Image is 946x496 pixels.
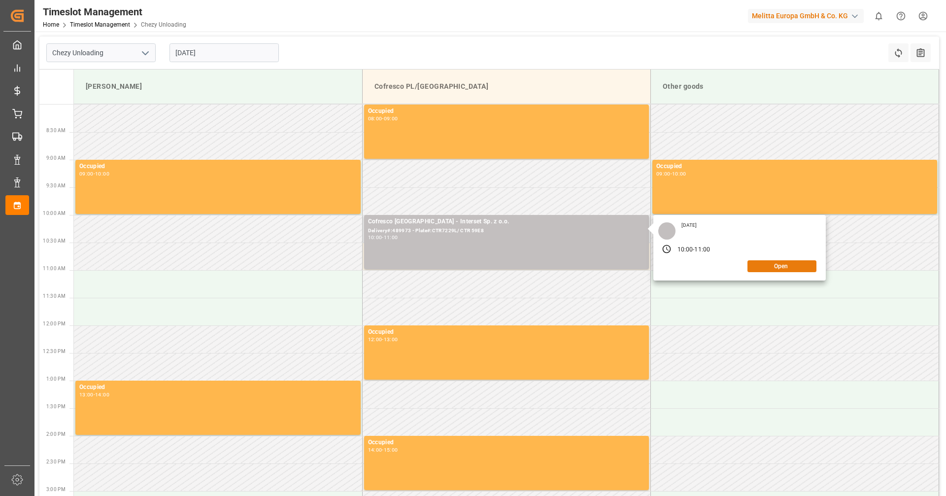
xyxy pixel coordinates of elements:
div: Occupied [368,438,645,448]
div: - [382,235,383,240]
div: 14:00 [95,392,109,397]
span: 11:00 AM [43,266,66,271]
a: Timeslot Management [70,21,130,28]
div: Timeslot Management [43,4,186,19]
div: Occupied [368,106,645,116]
div: - [94,392,95,397]
div: Cofresco PL/[GEOGRAPHIC_DATA] [371,77,642,96]
span: 1:30 PM [46,404,66,409]
div: 10:00 [677,246,693,254]
span: 1:00 PM [46,376,66,382]
div: 09:00 [384,116,398,121]
div: Occupied [656,162,933,172]
span: 2:00 PM [46,431,66,437]
div: Other goods [659,77,931,96]
div: - [94,172,95,176]
input: Type to search/select [46,43,156,62]
div: Cofresco [GEOGRAPHIC_DATA] - Interset Sp. z o.o. [368,217,645,227]
button: Open [747,260,816,272]
div: [DATE] [678,222,701,229]
div: 13:00 [384,337,398,342]
span: 3:00 PM [46,487,66,492]
span: 9:00 AM [46,155,66,161]
div: 15:00 [384,448,398,452]
span: 11:30 AM [43,293,66,299]
div: 09:00 [79,172,94,176]
div: 10:00 [368,235,382,240]
div: 10:00 [95,172,109,176]
div: 12:00 [368,337,382,342]
span: 10:30 AM [43,238,66,244]
button: show 0 new notifications [868,5,890,27]
div: Melitta Europa GmbH & Co. KG [748,9,864,23]
div: 08:00 [368,116,382,121]
div: - [382,448,383,452]
div: Occupied [79,162,357,172]
div: 14:00 [368,448,382,452]
span: 9:30 AM [46,183,66,188]
div: [PERSON_NAME] [82,77,354,96]
div: - [382,116,383,121]
div: - [693,246,694,254]
div: Occupied [368,327,645,337]
span: 8:30 AM [46,128,66,133]
span: 10:00 AM [43,211,66,216]
button: open menu [137,45,152,61]
div: 10:00 [672,172,686,176]
span: 12:30 PM [43,349,66,354]
div: Delivery#:489973 - Plate#:CTR7229L/ CTR 59E8 [368,227,645,235]
a: Home [43,21,59,28]
input: DD-MM-YYYY [169,43,279,62]
div: 13:00 [79,392,94,397]
div: 09:00 [656,172,671,176]
div: Occupied [79,383,357,392]
div: 11:00 [694,246,710,254]
button: Melitta Europa GmbH & Co. KG [748,6,868,25]
span: 2:30 PM [46,459,66,464]
div: - [382,337,383,342]
button: Help Center [890,5,912,27]
div: - [671,172,672,176]
div: 11:00 [384,235,398,240]
span: 12:00 PM [43,321,66,326]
